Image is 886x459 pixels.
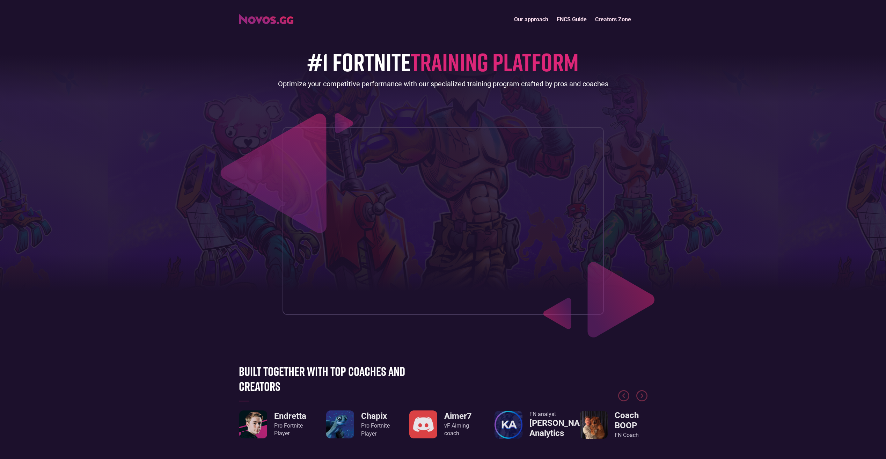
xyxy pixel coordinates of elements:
div: Optimize your competitive performance with our specialized training program crafted by pros and c... [278,79,608,89]
div: 1 / 8 [239,410,307,438]
a: Creators Zone [591,12,635,27]
h3: Aimer7 [444,411,477,421]
div: Pro Fortnite Player [361,422,390,438]
div: 2 / 8 [324,410,392,438]
div: 4 / 8 [495,410,562,439]
h3: [PERSON_NAME] Analytics [529,418,594,438]
h3: Endretta [274,411,306,421]
h1: #1 FORTNITE [307,48,579,75]
div: 3 / 8 [409,410,477,438]
a: Coach BOOPFN Coach [580,410,647,439]
a: ChapixPro FortnitePlayer [326,410,390,438]
a: Aimer7vF Aiming coach [409,410,477,438]
iframe: Increase your placement in 14 days (Novos.gg) [288,133,598,308]
a: EndrettaPro FortnitePlayer [239,410,306,438]
a: Our approach [510,12,552,27]
div: FN analyst [529,410,594,418]
div: Next slide [636,390,647,408]
span: TRAINING PLATFORM [411,46,579,77]
div: vF Aiming coach [444,422,477,438]
a: home [239,12,293,24]
div: FN Coach [615,431,647,439]
a: FNCS Guide [552,12,591,27]
a: FN analyst[PERSON_NAME] Analytics [495,410,562,439]
div: 5 / 8 [580,410,647,439]
h3: Coach BOOP [615,410,647,431]
div: Next slide [636,390,647,401]
h3: Chapix [361,411,390,421]
div: Pro Fortnite Player [274,422,306,438]
div: Previous slide [618,390,629,408]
